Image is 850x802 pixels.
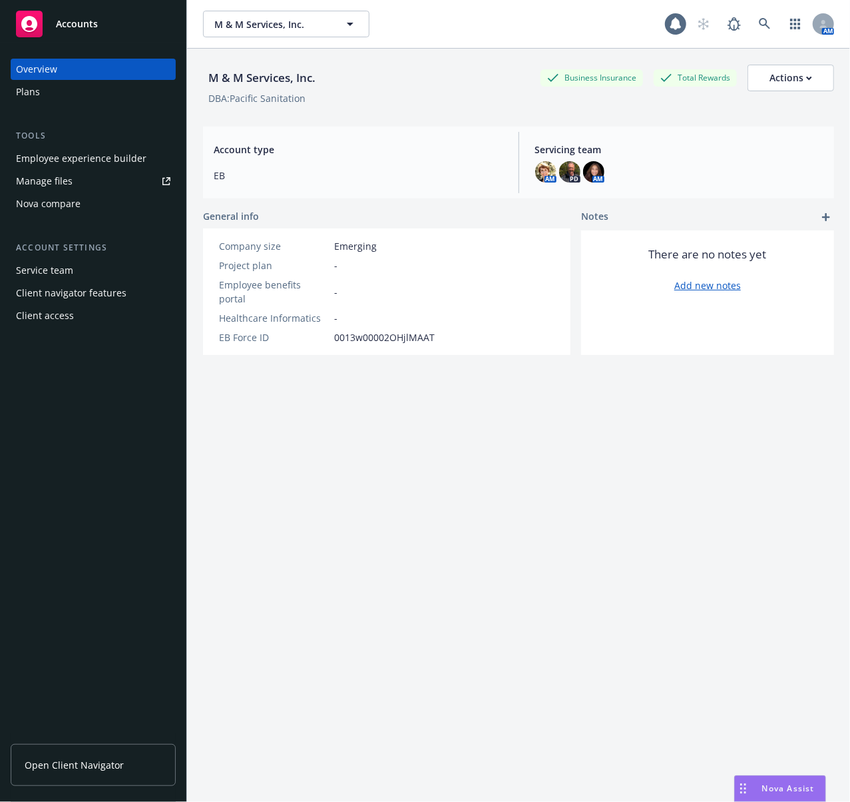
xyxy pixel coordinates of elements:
[583,161,604,183] img: photo
[334,311,337,325] span: -
[11,129,176,143] div: Tools
[25,758,124,772] span: Open Client Navigator
[56,19,98,29] span: Accounts
[11,148,176,169] a: Employee experience builder
[11,171,176,192] a: Manage files
[214,169,503,183] span: EB
[334,285,337,299] span: -
[214,17,329,31] span: M & M Services, Inc.
[654,69,737,86] div: Total Rewards
[16,282,126,304] div: Client navigator features
[581,209,608,225] span: Notes
[16,59,57,80] div: Overview
[334,330,435,344] span: 0013w00002OHjlMAAT
[219,278,329,306] div: Employee benefits portal
[334,239,377,253] span: Emerging
[762,783,815,794] span: Nova Assist
[535,143,824,157] span: Servicing team
[734,775,826,802] button: Nova Assist
[219,258,329,272] div: Project plan
[219,239,329,253] div: Company size
[11,305,176,326] a: Client access
[16,148,146,169] div: Employee experience builder
[818,209,834,225] a: add
[16,305,74,326] div: Client access
[11,282,176,304] a: Client navigator features
[219,311,329,325] div: Healthcare Informatics
[11,241,176,254] div: Account settings
[674,278,741,292] a: Add new notes
[16,260,73,281] div: Service team
[535,161,556,183] img: photo
[11,81,176,103] a: Plans
[16,81,40,103] div: Plans
[690,11,717,37] a: Start snowing
[11,260,176,281] a: Service team
[782,11,809,37] a: Switch app
[721,11,747,37] a: Report a Bug
[214,143,503,157] span: Account type
[16,193,81,214] div: Nova compare
[769,65,812,91] div: Actions
[11,5,176,43] a: Accounts
[751,11,778,37] a: Search
[735,776,751,801] div: Drag to move
[16,171,73,192] div: Manage files
[334,258,337,272] span: -
[203,69,321,87] div: M & M Services, Inc.
[747,65,834,91] button: Actions
[208,91,306,105] div: DBA: Pacific Sanitation
[219,330,329,344] div: EB Force ID
[203,209,259,223] span: General info
[649,246,767,262] span: There are no notes yet
[11,193,176,214] a: Nova compare
[203,11,369,37] button: M & M Services, Inc.
[540,69,643,86] div: Business Insurance
[559,161,580,183] img: photo
[11,59,176,80] a: Overview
